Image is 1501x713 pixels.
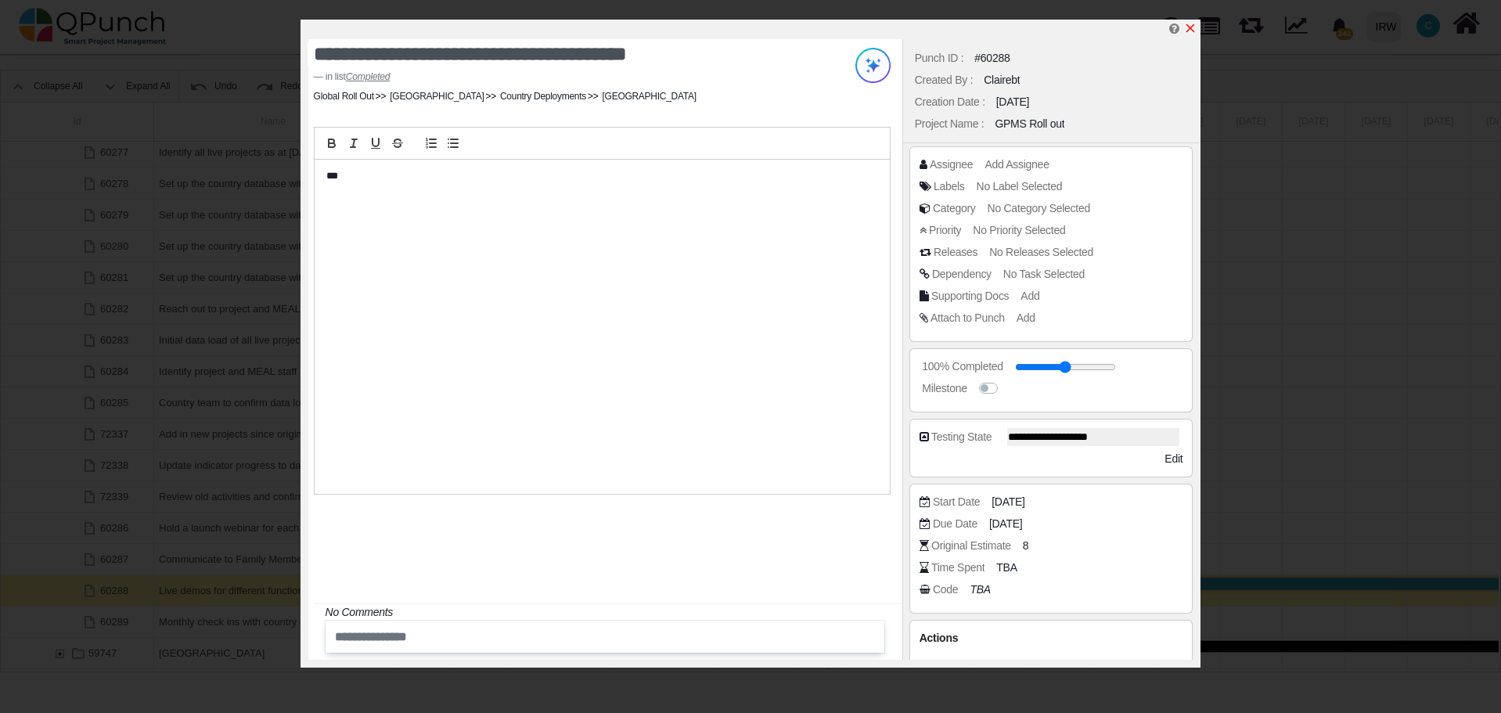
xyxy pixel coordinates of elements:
li: Country Deployments [484,89,586,103]
i: TBA [970,583,990,596]
span: No Label Selected [977,180,1063,193]
div: Dependency [932,266,992,283]
span: No Releases Selected [989,246,1093,258]
div: [DATE] [996,94,1029,110]
div: Supporting Docs [931,288,1009,304]
span: [DATE] [989,516,1022,532]
div: Code [933,582,958,598]
li: [GEOGRAPHIC_DATA] [586,89,697,103]
span: [DATE] [992,494,1024,510]
span: Add [1017,311,1035,324]
span: No Task Selected [1003,268,1085,280]
img: Try writing with AI [855,48,891,83]
i: No Comments [326,606,393,618]
div: Start Date [933,494,980,510]
div: Category [933,200,976,217]
div: Original Estimate [931,538,1011,554]
span: TBA [996,560,1017,576]
span: Actions [920,632,958,644]
div: Time Spent [931,560,984,576]
span: 8 [1023,538,1029,554]
span: No Priority Selected [973,224,1065,236]
div: Clairebt [984,72,1020,88]
cite: Source Title [346,71,391,82]
li: Global Roll Out [314,89,374,103]
div: Labels [934,178,965,195]
div: Assignee [930,157,973,173]
div: 100% Completed [922,358,1002,375]
div: Testing State [931,429,992,445]
div: Created By : [915,72,973,88]
span: Add Assignee [984,158,1049,171]
span: Edit [1164,452,1182,465]
div: Creation Date : [915,94,985,110]
div: GPMS Roll out [995,116,1064,132]
span: No Category Selected [988,202,1090,214]
div: Attach to Punch [930,310,1005,326]
footer: in list [314,70,790,84]
div: Releases [934,244,977,261]
u: Completed [346,71,391,82]
div: Due Date [933,516,977,532]
div: Milestone [922,380,966,397]
div: Project Name : [915,116,984,132]
span: Add [1020,290,1039,302]
div: Priority [929,222,961,239]
li: [GEOGRAPHIC_DATA] [374,89,484,103]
